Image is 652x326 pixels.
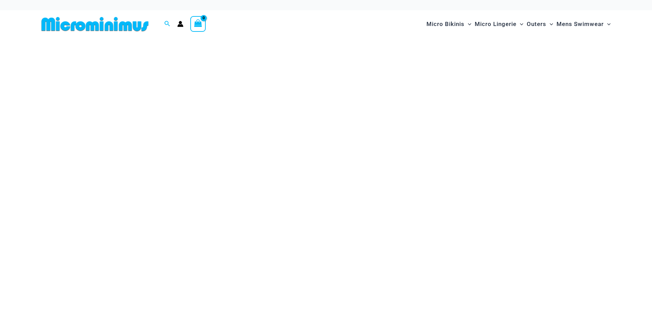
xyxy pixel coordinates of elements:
[475,15,516,33] span: Micro Lingerie
[557,15,604,33] span: Mens Swimwear
[555,14,612,35] a: Mens SwimwearMenu ToggleMenu Toggle
[190,16,206,32] a: View Shopping Cart, empty
[473,14,525,35] a: Micro LingerieMenu ToggleMenu Toggle
[177,21,183,27] a: Account icon link
[604,15,611,33] span: Menu Toggle
[546,15,553,33] span: Menu Toggle
[516,15,523,33] span: Menu Toggle
[425,14,473,35] a: Micro BikinisMenu ToggleMenu Toggle
[424,13,614,36] nav: Site Navigation
[39,16,151,32] img: MM SHOP LOGO FLAT
[164,20,170,28] a: Search icon link
[426,15,464,33] span: Micro Bikinis
[525,14,555,35] a: OutersMenu ToggleMenu Toggle
[527,15,546,33] span: Outers
[464,15,471,33] span: Menu Toggle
